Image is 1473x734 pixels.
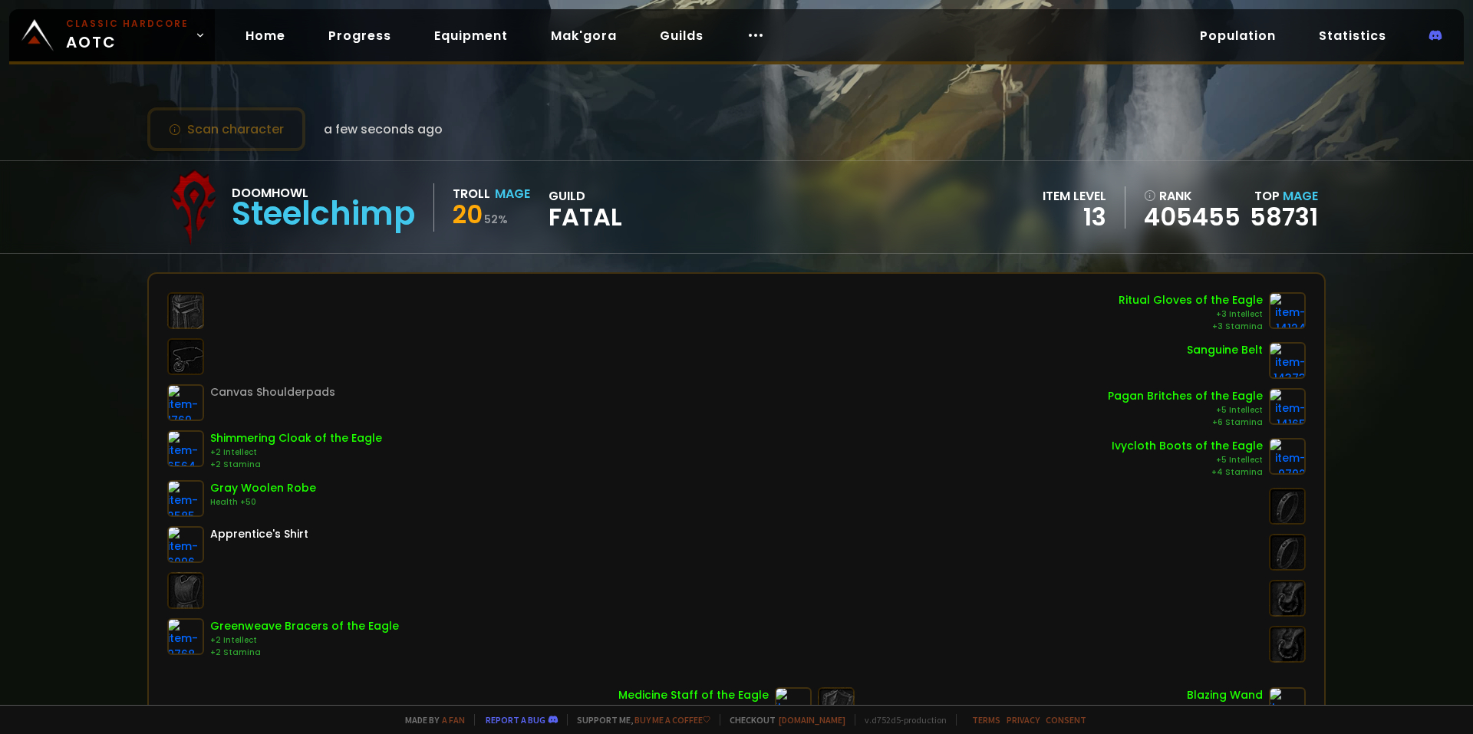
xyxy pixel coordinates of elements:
a: Classic HardcoreAOTC [9,9,215,61]
div: Shimmering Cloak of the Eagle [210,430,382,446]
a: Buy me a coffee [634,714,710,726]
div: item level [1043,186,1106,206]
div: +2 Stamina [210,459,382,471]
div: Health +50 [210,496,316,509]
span: a few seconds ago [324,120,443,139]
div: +5 Intellect [1108,404,1263,416]
img: item-14165 [1269,388,1306,425]
small: Classic Hardcore [66,17,189,31]
a: Population [1188,20,1288,51]
div: rank [1144,186,1241,206]
div: Medicine Staff of the Eagle [618,687,769,703]
div: +4 Stamina [1112,466,1263,479]
div: guild [549,186,622,229]
button: Scan character [147,107,305,151]
div: Greenweave Bracers of the Eagle [210,618,399,634]
div: Canvas Shoulderpads [210,384,335,400]
span: 20 [453,197,483,232]
img: item-9792 [1269,438,1306,475]
span: Support me, [567,714,710,726]
div: Ritual Gloves of the Eagle [1119,292,1263,308]
div: Apprentice's Shirt [210,526,308,542]
img: item-9768 [167,618,204,655]
div: +2 Intellect [210,634,399,647]
div: Blazing Wand [1187,687,1263,703]
span: Fatal [549,206,622,229]
img: item-14124 [1269,292,1306,329]
img: item-1769 [167,384,204,421]
span: Mage [1283,187,1318,205]
div: +5 Intellect [1112,454,1263,466]
a: Equipment [422,20,520,51]
img: item-6096 [167,526,204,563]
a: [DOMAIN_NAME] [779,714,845,726]
div: Troll [453,184,490,203]
div: +2 Stamina [210,647,399,659]
span: Checkout [720,714,845,726]
img: item-2585 [167,480,204,517]
div: Sanguine Belt [1187,342,1263,358]
div: Gray Woolen Robe [210,480,316,496]
a: Terms [972,714,1000,726]
div: +4 Intellect [618,703,769,716]
a: Guilds [648,20,716,51]
a: a fan [442,714,465,726]
a: Progress [316,20,404,51]
img: item-6564 [167,430,204,467]
div: Doomhowl [232,183,415,202]
a: Report a bug [486,714,545,726]
div: Steelchimp [232,202,415,225]
a: Statistics [1307,20,1399,51]
a: 58731 [1250,199,1318,234]
div: +6 Stamina [1108,416,1263,429]
div: +3 Intellect [1119,308,1263,321]
div: Mage [495,184,530,203]
div: Ivycloth Boots of the Eagle [1112,438,1263,454]
div: 13 [1043,206,1106,229]
small: 52 % [484,212,508,227]
a: Privacy [1007,714,1040,726]
a: Consent [1046,714,1086,726]
span: Made by [396,714,465,726]
div: Pagan Britches of the Eagle [1108,388,1263,404]
a: Mak'gora [539,20,629,51]
a: 405455 [1144,206,1241,229]
div: +2 Intellect [210,446,382,459]
a: Home [233,20,298,51]
span: AOTC [66,17,189,54]
div: Top [1250,186,1318,206]
div: +3 Stamina [1119,321,1263,333]
span: v. d752d5 - production [855,714,947,726]
img: item-14373 [1269,342,1306,379]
